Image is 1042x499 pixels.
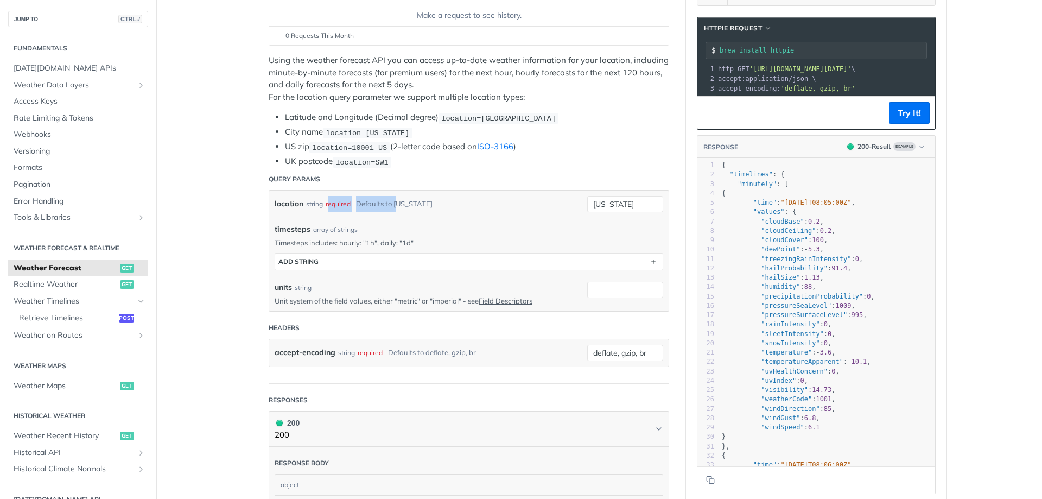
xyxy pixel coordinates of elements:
[808,245,820,253] span: 5.3
[697,161,714,170] div: 1
[847,358,851,365] span: -
[722,339,831,347] span: : ,
[761,320,819,328] span: "rainIntensity"
[761,283,800,290] span: "humidity"
[893,142,916,151] span: Example
[697,357,714,367] div: 22
[738,180,777,188] span: "minutely"
[306,196,323,212] div: string
[655,425,663,433] svg: Chevron
[120,382,134,390] span: get
[275,254,663,270] button: ADD string
[14,431,117,441] span: Weather Recent History
[697,236,714,245] div: 9
[697,414,714,423] div: 28
[358,345,383,361] div: required
[19,313,116,324] span: Retrieve Timelines
[722,452,726,459] span: {
[753,461,777,469] span: "time"
[761,227,816,235] span: "cloudCeiling"
[8,461,148,477] a: Historical Climate NormalsShow subpages for Historical Climate Normals
[761,302,831,309] span: "pressureSeaLevel"
[14,310,148,326] a: Retrieve Timelinespost
[14,196,145,207] span: Error Handling
[697,348,714,357] div: 21
[722,461,855,469] span: : ,
[804,245,808,253] span: -
[761,311,847,319] span: "pressureSurfaceLevel"
[8,127,148,143] a: Webhooks
[761,424,804,431] span: "windSpeed"
[820,349,832,356] span: 3.6
[697,432,714,441] div: 30
[8,445,148,461] a: Historical APIShow subpages for Historical API
[722,170,785,178] span: : {
[137,449,145,457] button: Show subpages for Historical API
[808,218,820,225] span: 0.2
[722,405,836,413] span: : ,
[722,161,726,169] span: {
[697,170,714,179] div: 2
[828,330,831,338] span: 0
[722,236,828,244] span: : ,
[824,320,828,328] span: 0
[276,420,283,426] span: 200
[14,162,145,173] span: Formats
[761,293,863,300] span: "precipitationProbability"
[697,339,714,348] div: 20
[8,361,148,371] h2: Weather Maps
[867,293,871,300] span: 0
[697,282,714,292] div: 14
[729,170,772,178] span: "timelines"
[761,349,812,356] span: "temperature"
[722,208,796,216] span: : {
[718,85,855,92] span: accept-encoding:
[851,311,863,319] span: 995
[8,243,148,253] h2: Weather Forecast & realtime
[269,323,300,333] div: Headers
[120,280,134,289] span: get
[831,264,847,272] span: 91.4
[697,189,714,198] div: 4
[761,236,808,244] span: "cloudCover"
[14,129,145,140] span: Webhooks
[8,327,148,344] a: Weather on RoutesShow subpages for Weather on Routes
[722,377,808,384] span: : ,
[275,475,660,495] div: object
[722,283,816,290] span: : ,
[781,85,855,92] span: 'deflate, gzip, br'
[722,330,836,338] span: : ,
[761,377,796,384] span: "uvIndex"
[697,226,714,236] div: 8
[697,386,714,395] div: 25
[8,193,148,210] a: Error Handling
[761,386,808,394] span: "visibility"
[761,245,800,253] span: "dewPoint"
[722,311,867,319] span: : ,
[749,65,852,73] span: '[URL][DOMAIN_NAME][DATE]'
[722,368,840,375] span: : ,
[275,417,663,441] button: 200 200200
[761,368,828,375] span: "uvHealthConcern"
[857,142,891,151] div: 200 - Result
[761,405,819,413] span: "windDirection"
[8,110,148,127] a: Rate Limiting & Tokens
[8,77,148,93] a: Weather Data LayersShow subpages for Weather Data Layers
[697,460,714,470] div: 33
[722,414,820,422] span: : ,
[722,199,855,206] span: : ,
[697,74,716,84] div: 2
[722,264,852,272] span: : ,
[697,311,714,320] div: 17
[812,236,824,244] span: 100
[14,263,117,274] span: Weather Forecast
[285,111,669,124] li: Latitude and Longitude (Decimal degree)
[14,381,117,391] span: Weather Maps
[722,395,836,403] span: : ,
[722,218,824,225] span: : ,
[441,114,556,122] span: location=[GEOGRAPHIC_DATA]
[269,395,308,405] div: Responses
[722,274,824,281] span: : ,
[8,260,148,276] a: Weather Forecastget
[275,429,300,441] p: 200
